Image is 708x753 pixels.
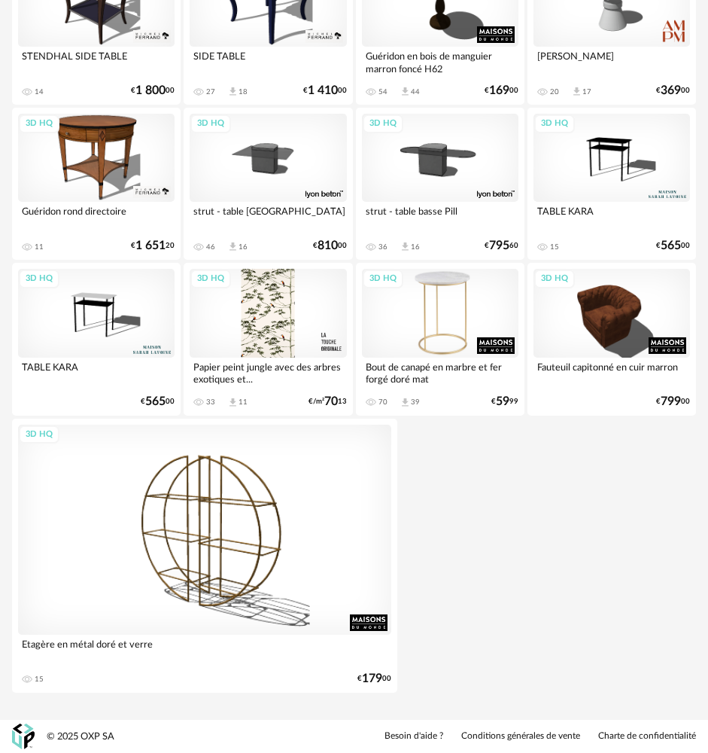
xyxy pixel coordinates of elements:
a: Conditions générales de vente [461,730,580,742]
div: STENDHAL SIDE TABLE [18,47,175,77]
div: 14 [35,87,44,96]
span: 169 [489,86,509,96]
a: 3D HQ TABLE KARA €56500 [12,263,181,415]
a: 3D HQ Bout de canapé en marbre et fer forgé doré mat 70 Download icon 39 €5999 [356,263,524,415]
a: 3D HQ TABLE KARA 15 €56500 [527,108,696,260]
div: € 00 [656,86,690,96]
div: 36 [378,242,387,252]
div: € 99 [491,397,518,407]
div: 3D HQ [19,270,59,288]
span: Download icon [227,241,239,252]
div: Papier peint jungle avec des arbres exotiques et... [190,358,346,388]
span: 1 651 [135,241,166,251]
div: 15 [35,675,44,684]
span: 799 [661,397,681,407]
div: TABLE KARA [533,202,690,232]
div: 27 [206,87,215,96]
div: 3D HQ [534,114,575,133]
div: 17 [582,87,591,96]
span: 1 800 [135,86,166,96]
img: OXP [12,724,35,750]
div: 11 [35,242,44,252]
span: 565 [145,397,166,407]
span: 59 [496,397,509,407]
a: 3D HQ Papier peint jungle avec des arbres exotiques et... 33 Download icon 11 €/m²7013 [184,263,352,415]
div: 46 [206,242,215,252]
div: 44 [411,87,420,96]
a: 3D HQ Guéridon rond directoire 11 €1 65120 [12,108,181,260]
div: 3D HQ [19,425,59,444]
span: 565 [661,241,681,251]
div: € 00 [357,674,391,684]
div: 18 [239,87,248,96]
div: € 00 [485,86,518,96]
a: 3D HQ strut - table basse Pill 36 Download icon 16 €79560 [356,108,524,260]
div: 11 [239,398,248,407]
span: Download icon [400,241,411,252]
div: 15 [550,242,559,252]
div: € 60 [485,241,518,251]
span: 795 [489,241,509,251]
span: Download icon [571,86,582,97]
div: € 00 [131,86,175,96]
span: 179 [362,674,382,684]
div: 20 [550,87,559,96]
span: 369 [661,86,681,96]
div: 3D HQ [190,270,231,288]
div: [PERSON_NAME] [533,47,690,77]
span: Download icon [400,86,411,97]
span: Download icon [227,397,239,408]
div: € 00 [656,241,690,251]
div: 3D HQ [363,270,403,288]
div: Guéridon en bois de manguier marron foncé H62 [362,47,518,77]
div: 33 [206,398,215,407]
div: € 20 [131,241,175,251]
div: Fauteuil capitonné en cuir marron [533,358,690,388]
div: 16 [239,242,248,252]
span: 70 [324,397,338,407]
div: © 2025 OXP SA [47,730,114,743]
span: Download icon [400,397,411,408]
div: 3D HQ [534,270,575,288]
span: 810 [318,241,338,251]
div: 54 [378,87,387,96]
div: € 00 [141,397,175,407]
div: € 00 [656,397,690,407]
a: 3D HQ Fauteuil capitonné en cuir marron €79900 [527,263,696,415]
div: € 00 [313,241,347,251]
a: 3D HQ Etagère en métal doré et verre 15 €17900 [12,419,397,693]
div: 3D HQ [190,114,231,133]
a: 3D HQ strut - table [GEOGRAPHIC_DATA] 46 Download icon 16 €81000 [184,108,352,260]
div: SIDE TABLE [190,47,346,77]
div: Guéridon rond directoire [18,202,175,232]
span: Download icon [227,86,239,97]
a: Charte de confidentialité [598,730,696,742]
div: 70 [378,398,387,407]
div: strut - table [GEOGRAPHIC_DATA] [190,202,346,232]
div: 39 [411,398,420,407]
a: Besoin d'aide ? [384,730,443,742]
span: 1 410 [308,86,338,96]
div: €/m² 13 [308,397,347,407]
div: 3D HQ [363,114,403,133]
div: Bout de canapé en marbre et fer forgé doré mat [362,358,518,388]
div: Etagère en métal doré et verre [18,635,391,665]
div: 16 [411,242,420,252]
div: 3D HQ [19,114,59,133]
div: € 00 [303,86,347,96]
div: strut - table basse Pill [362,202,518,232]
div: TABLE KARA [18,358,175,388]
